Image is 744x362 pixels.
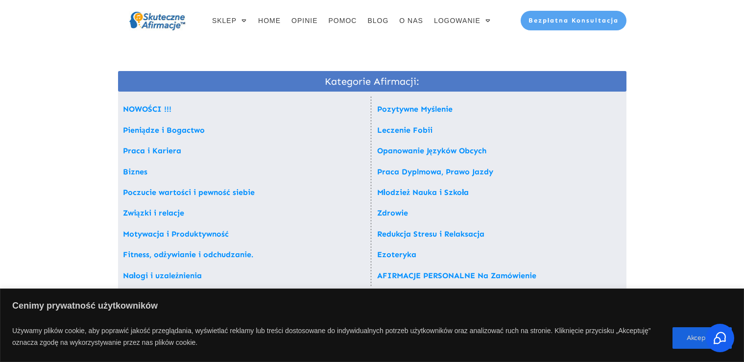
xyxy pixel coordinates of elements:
[672,327,732,349] button: Akceptuję
[377,125,432,135] a: Leczenie Fobii
[123,146,181,155] a: Praca i Kariera
[123,271,202,280] a: Nałogi i uzależnienia
[377,208,408,217] a: Zdrowie
[329,14,357,27] a: POMOC
[212,14,237,27] span: SKLEP
[377,167,493,176] a: Praca Dyplmowa, Prawo Jazdy
[377,250,416,259] a: Ezoteryka
[377,188,469,197] a: Młodzież Nauka i Szkoła
[377,229,484,239] a: Redukcja Stresu i Relaksacja
[123,250,253,259] a: Fitness, odżywianie i odchudzanie.
[258,14,281,27] a: HOME
[123,208,184,217] a: Związki i relacje
[12,322,665,354] p: Używamy plików cookie, aby poprawić jakość przeglądania, wyświetlać reklamy lub treści dostosowan...
[123,167,147,176] a: Biznes
[434,14,491,27] a: LOGOWANIE
[377,146,486,155] a: Opanowanie Języków Obcych
[434,14,480,27] span: LOGOWANIE
[212,14,247,27] a: SKLEP
[528,17,619,24] span: Bezpłatna Konsultacja
[521,11,627,30] a: Bezpłatna Konsultacja
[367,14,388,27] a: BLOG
[399,14,423,27] a: O NAS
[123,104,171,114] a: NOWOŚCI !!!
[123,188,255,197] a: Poczucie wartości i pewność siebie
[291,14,317,27] a: OPINIE
[118,71,626,92] span: Kategorie Afirmacji:
[12,297,732,316] p: Cenimy prywatność użytkowników
[123,125,205,135] a: Pieniądze i Bogactwo
[123,229,229,239] a: Motywacja i Produktywność
[377,271,536,280] a: AFIRMACJE PERSONALNE Na Zamówienie
[377,104,453,114] a: Pozytywne Myślenie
